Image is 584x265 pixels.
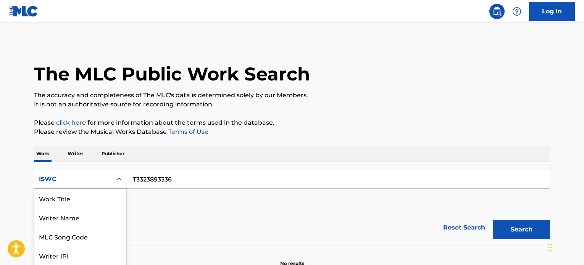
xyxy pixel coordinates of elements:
[509,4,524,19] div: Help
[512,7,521,16] img: help
[546,228,584,265] div: Widget de chat
[529,2,575,21] a: Log In
[34,208,126,227] div: Writer Name
[34,246,126,265] div: Writer IPI
[439,219,489,236] a: Reset Search
[492,7,502,16] img: search
[34,189,126,208] div: Work Title
[546,228,584,265] iframe: Chat Widget
[548,236,553,259] div: Glisser
[39,175,108,184] div: ISWC
[34,91,550,100] p: The accuracy and completeness of The MLC's data is determined solely by our Members.
[56,119,86,126] a: click here
[34,227,126,246] div: MLC Song Code
[493,220,550,239] button: Search
[9,6,39,17] img: MLC Logo
[34,118,550,127] p: Please for more information about the terms used in the database.
[34,146,52,162] p: Work
[34,100,550,109] p: It is not an authoritative source for recording information.
[489,4,505,19] a: Public Search
[99,146,127,162] p: Publisher
[34,170,550,243] form: Search Form
[167,128,208,135] a: Terms of Use
[65,146,86,162] p: Writer
[34,63,310,85] h1: The MLC Public Work Search
[34,127,550,137] p: Please review the Musical Works Database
